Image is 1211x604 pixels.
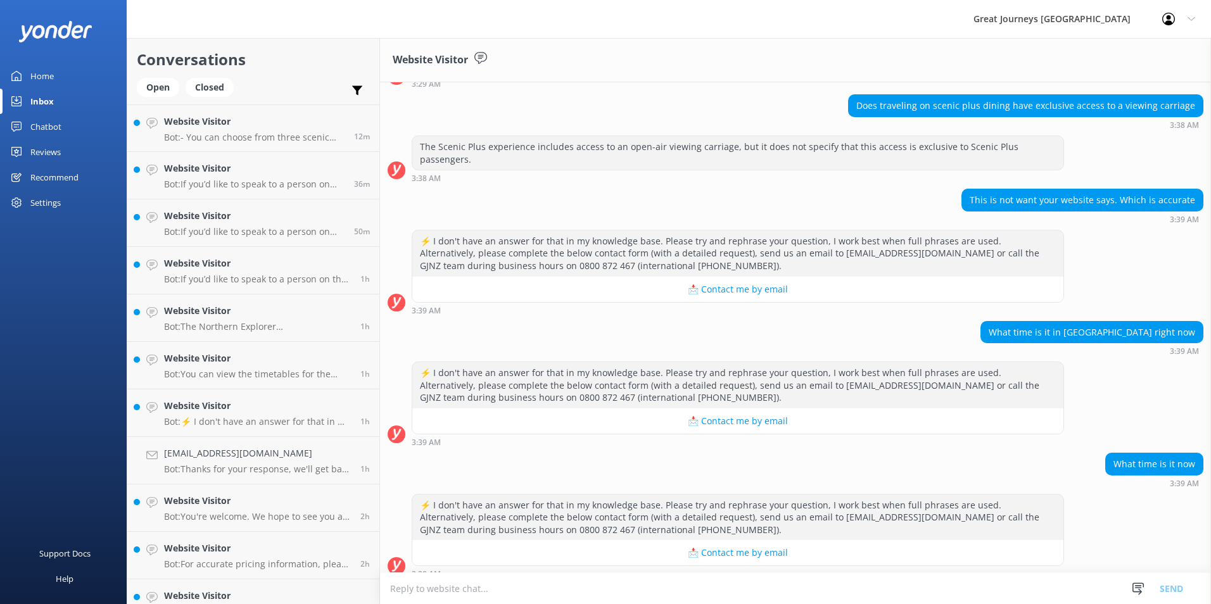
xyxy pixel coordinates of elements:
[393,52,468,68] h3: Website Visitor
[412,277,1063,302] button: 📩 Contact me by email
[186,80,240,94] a: Closed
[1170,122,1199,129] strong: 3:38 AM
[164,351,351,365] h4: Website Visitor
[412,80,441,88] strong: 3:29 AM
[127,247,379,294] a: Website VisitorBot:If you’d like to speak to a person on the Great Journeys NZ team, please call ...
[127,104,379,152] a: Website VisitorBot:- You can choose from three scenic train options: the Northern Explorer ([GEOG...
[164,161,345,175] h4: Website Visitor
[360,274,370,284] span: 12:41pm 10-Aug-2025 (UTC +12:00) Pacific/Auckland
[164,321,351,332] p: Bot: The Northern Explorer [GEOGRAPHIC_DATA] to [GEOGRAPHIC_DATA] trains depart southbound [DATE]...
[127,342,379,389] a: Website VisitorBot:You can view the timetables for the Northern Explorer, Coastal Pacific, and Tr...
[164,463,351,475] p: Bot: Thanks for your response, we'll get back to you as soon as we can during opening hours.
[127,389,379,437] a: Website VisitorBot:⚡ I don't have an answer for that in my knowledge base. Please try and rephras...
[164,511,351,522] p: Bot: You're welcome. We hope to see you at soon!
[30,89,54,114] div: Inbox
[354,179,370,189] span: 01:28pm 10-Aug-2025 (UTC +12:00) Pacific/Auckland
[412,437,1064,446] div: 03:39am 10-Aug-2025 (UTC +12:00) Pacific/Auckland
[849,95,1203,116] div: Does traveling on scenic plus dining have exclusive access to a viewing carriage
[164,274,351,285] p: Bot: If you’d like to speak to a person on the Great Journeys NZ team, please call [PHONE_NUMBER]...
[1170,216,1199,223] strong: 3:39 AM
[30,114,61,139] div: Chatbot
[30,190,61,215] div: Settings
[30,165,79,190] div: Recommend
[127,199,379,247] a: Website VisitorBot:If you’d like to speak to a person on the Great Journeys NZ team, please call ...
[164,589,351,603] h4: Website Visitor
[412,570,441,578] strong: 3:39 AM
[164,368,351,380] p: Bot: You can view the timetables for the Northern Explorer, Coastal Pacific, and TranzAlpine Scen...
[360,463,370,474] span: 12:21pm 10-Aug-2025 (UTC +12:00) Pacific/Auckland
[354,131,370,142] span: 01:53pm 10-Aug-2025 (UTC +12:00) Pacific/Auckland
[962,189,1203,211] div: This is not want your website says. Which is accurate
[127,152,379,199] a: Website VisitorBot:If you’d like to speak to a person on the Great Journeys NZ team, please call ...
[1105,479,1203,488] div: 03:39am 10-Aug-2025 (UTC +12:00) Pacific/Auckland
[137,80,186,94] a: Open
[164,209,345,223] h4: Website Visitor
[127,532,379,579] a: Website VisitorBot:For accurate pricing information, please visit our website and check the detai...
[137,47,370,72] h2: Conversations
[412,494,1063,541] div: ⚡ I don't have an answer for that in my knowledge base. Please try and rephrase your question, I ...
[412,362,1063,408] div: ⚡ I don't have an answer for that in my knowledge base. Please try and rephrase your question, I ...
[412,79,1064,88] div: 03:29am 10-Aug-2025 (UTC +12:00) Pacific/Auckland
[412,306,1064,315] div: 03:39am 10-Aug-2025 (UTC +12:00) Pacific/Auckland
[412,173,1064,182] div: 03:38am 10-Aug-2025 (UTC +12:00) Pacific/Auckland
[127,294,379,342] a: Website VisitorBot:The Northern Explorer [GEOGRAPHIC_DATA] to [GEOGRAPHIC_DATA] trains depart sou...
[412,439,441,446] strong: 3:39 AM
[164,256,351,270] h4: Website Visitor
[360,511,370,522] span: 12:00pm 10-Aug-2025 (UTC +12:00) Pacific/Auckland
[39,541,91,566] div: Support Docs
[412,136,1063,170] div: The Scenic Plus experience includes access to an open-air viewing carriage, but it does not speci...
[186,78,234,97] div: Closed
[164,494,351,508] h4: Website Visitor
[961,215,1203,223] div: 03:39am 10-Aug-2025 (UTC +12:00) Pacific/Auckland
[360,416,370,427] span: 12:32pm 10-Aug-2025 (UTC +12:00) Pacific/Auckland
[980,346,1203,355] div: 03:39am 10-Aug-2025 (UTC +12:00) Pacific/Auckland
[164,399,351,413] h4: Website Visitor
[30,63,54,89] div: Home
[412,569,1064,578] div: 03:39am 10-Aug-2025 (UTC +12:00) Pacific/Auckland
[360,558,370,569] span: 11:32am 10-Aug-2025 (UTC +12:00) Pacific/Auckland
[164,416,351,427] p: Bot: ⚡ I don't have an answer for that in my knowledge base. Please try and rephrase your questio...
[412,540,1063,565] button: 📩 Contact me by email
[164,132,345,143] p: Bot: - You can choose from three scenic train options: the Northern Explorer ([GEOGRAPHIC_DATA] t...
[848,120,1203,129] div: 03:38am 10-Aug-2025 (UTC +12:00) Pacific/Auckland
[1170,348,1199,355] strong: 3:39 AM
[360,321,370,332] span: 12:41pm 10-Aug-2025 (UTC +12:00) Pacific/Auckland
[412,175,441,182] strong: 3:38 AM
[360,368,370,379] span: 12:34pm 10-Aug-2025 (UTC +12:00) Pacific/Auckland
[1170,480,1199,488] strong: 3:39 AM
[127,437,379,484] a: [EMAIL_ADDRESS][DOMAIN_NAME]Bot:Thanks for your response, we'll get back to you as soon as we can...
[19,21,92,42] img: yonder-white-logo.png
[412,307,441,315] strong: 3:39 AM
[164,226,345,237] p: Bot: If you’d like to speak to a person on the Great Journeys NZ team, please call [PHONE_NUMBER]...
[412,230,1063,277] div: ⚡ I don't have an answer for that in my knowledge base. Please try and rephrase your question, I ...
[1106,453,1203,475] div: What time is it now
[981,322,1203,343] div: What time is it in [GEOGRAPHIC_DATA] right now
[137,78,179,97] div: Open
[164,446,351,460] h4: [EMAIL_ADDRESS][DOMAIN_NAME]
[164,304,351,318] h4: Website Visitor
[127,484,379,532] a: Website VisitorBot:You're welcome. We hope to see you at soon!2h
[30,139,61,165] div: Reviews
[164,115,345,129] h4: Website Visitor
[354,226,370,237] span: 01:14pm 10-Aug-2025 (UTC +12:00) Pacific/Auckland
[56,566,73,591] div: Help
[164,179,345,190] p: Bot: If you’d like to speak to a person on the Great Journeys NZ team, please call [PHONE_NUMBER]...
[412,408,1063,434] button: 📩 Contact me by email
[164,541,351,555] h4: Website Visitor
[164,558,351,570] p: Bot: For accurate pricing information, please visit our website and check the details for your in...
